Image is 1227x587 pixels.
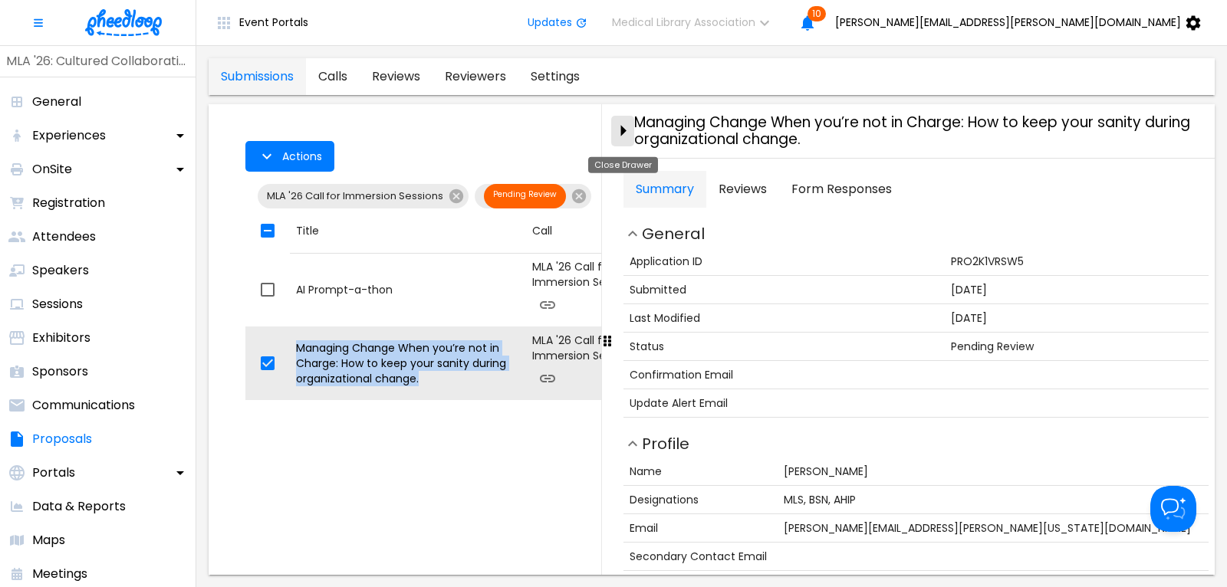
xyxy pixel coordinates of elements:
[32,329,90,347] p: Exhibitors
[778,513,1209,542] td: [PERSON_NAME][EMAIL_ADDRESS][PERSON_NAME][US_STATE][DOMAIN_NAME]
[518,58,592,95] a: proposals-tab-settings
[32,228,96,246] p: Attendees
[32,464,75,482] p: Portals
[209,58,592,95] div: proposals tabs
[532,221,641,240] div: Call
[623,171,706,208] button: tab-Summary
[32,430,92,448] p: Proposals
[823,8,1221,38] button: [PERSON_NAME][EMAIL_ADDRESS][PERSON_NAME][DOMAIN_NAME]
[475,184,591,208] div: Proposal is pending review
[32,565,87,583] p: Meetings
[296,340,520,386] div: Managing Change When you’re not in Charge: How to keep your sanity during organizational change.
[245,141,334,172] button: Actions
[296,282,520,297] div: AI Prompt-a-thon
[85,9,162,36] img: logo
[32,396,135,415] p: Communications
[612,16,755,28] span: Medical Library Association
[945,275,1209,303] td: [DATE]
[32,261,89,280] p: Speakers
[778,485,1209,513] td: MLS, BSN, AHIP
[296,221,520,240] div: Title
[515,8,600,38] button: Updates
[258,191,452,202] span: MLA '26 Call for Immersion Sessions
[484,184,566,208] div: Proposal is pending review
[623,513,778,542] td: Email
[306,58,360,95] a: proposals-tab-calls
[258,184,469,208] div: MLA '26 Call for Immersion Sessions
[32,531,65,549] p: Maps
[623,485,778,513] td: Designations
[623,360,945,389] td: Confirmation Email
[32,295,83,313] p: Sessions
[945,332,1209,360] td: Pending Review
[282,150,322,162] span: Actions
[32,126,106,145] p: Experiences
[642,430,689,457] p: Profile
[623,248,945,276] td: Application ID
[623,430,1209,457] div: Profile
[945,303,1209,332] td: [DATE]
[623,332,945,360] td: Status
[945,248,1209,276] td: PRO2K1VRSW5
[835,16,1181,28] span: [PERSON_NAME][EMAIL_ADDRESS][PERSON_NAME][DOMAIN_NAME]
[808,6,826,21] span: 10
[623,389,945,417] td: Update Alert Email
[623,220,1209,248] div: General
[32,93,81,111] p: General
[623,303,945,332] td: Last Modified
[360,58,433,95] a: proposals-tab-reviews
[623,248,1209,418] div: General
[778,457,1209,486] td: [PERSON_NAME]
[623,542,778,570] td: Secondary Contact Email
[532,333,641,394] div: MLA '26 Call for Immersion Sessions
[623,275,945,303] td: Submitted
[209,58,306,95] a: proposals-tab-submissions
[239,16,308,28] span: Event Portals
[202,8,321,38] button: Event Portals
[32,160,72,179] p: OnSite
[484,189,566,200] span: Pending Review
[532,259,641,320] div: MLA '26 Call for Immersion Sessions
[634,114,1221,147] h3: Managing Change When you’re not in Charge: How to keep your sanity during organizational change.
[604,335,611,347] svg: Drag to resize
[32,362,88,381] p: Sponsors
[433,58,518,95] a: proposals-tab-reviewers
[779,171,904,208] button: tab-Form Responses
[32,497,126,516] p: Data & Reports
[32,194,105,212] p: Registration
[1150,486,1196,532] iframe: Help Scout Beacon - Open
[588,157,658,173] div: Close Drawer
[601,104,611,575] div: drag-to-resize
[642,220,705,248] p: General
[623,171,1209,208] div: simple tabs example
[792,8,823,38] button: 10
[600,8,792,38] button: Medical Library Association
[6,52,189,71] p: MLA '26: Cultured Collaborations
[623,457,778,486] td: Name
[611,116,634,146] button: close-drawer
[528,16,572,28] span: Updates
[706,171,779,208] button: tab-Reviews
